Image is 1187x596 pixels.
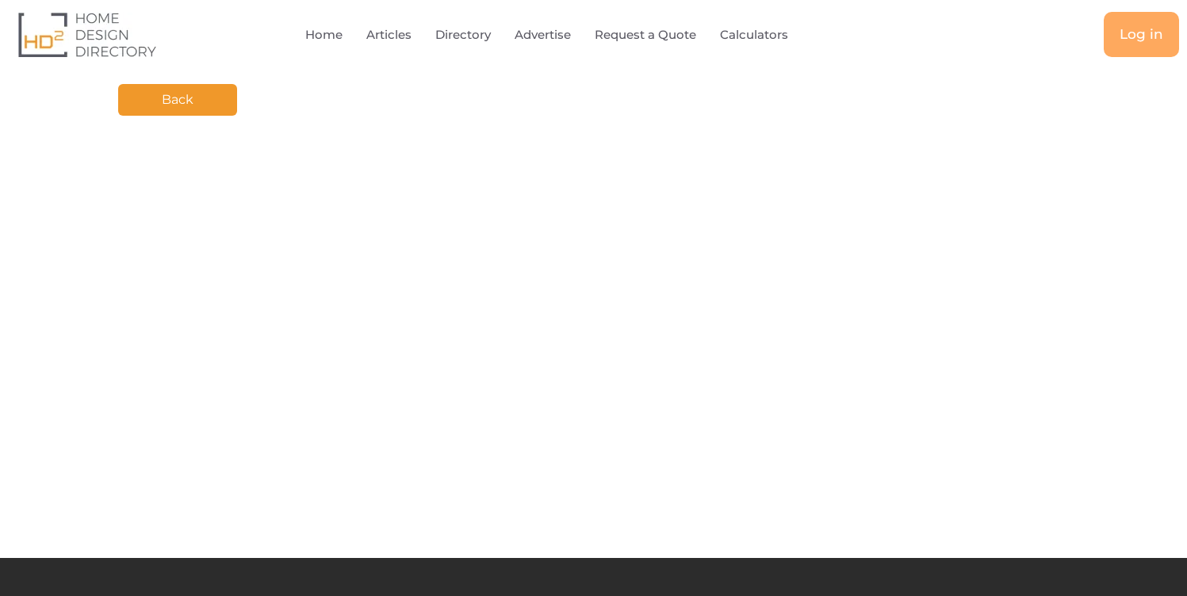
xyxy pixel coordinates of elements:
[1120,28,1163,41] span: Log in
[366,17,412,53] a: Articles
[595,17,696,53] a: Request a Quote
[118,84,237,116] a: Back
[515,17,571,53] a: Advertise
[720,17,788,53] a: Calculators
[435,17,491,53] a: Directory
[305,17,343,53] a: Home
[1104,12,1179,57] a: Log in
[242,17,886,53] nav: Menu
